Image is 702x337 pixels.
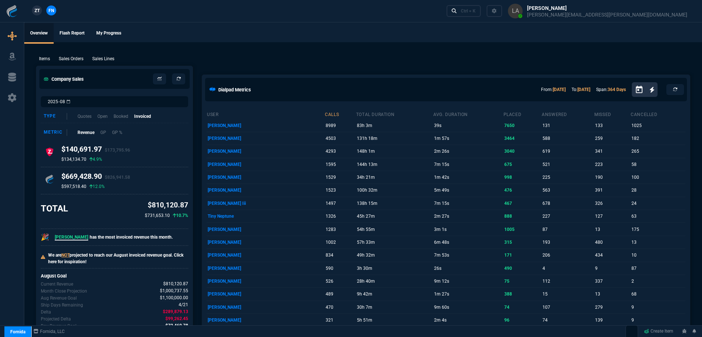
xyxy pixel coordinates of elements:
[542,198,593,209] p: 678
[434,120,502,131] p: 39s
[542,263,593,273] p: 4
[41,323,76,329] p: Delta divided by the remaining ship days.
[208,302,323,312] p: [PERSON_NAME]
[41,232,49,242] p: 🎉
[434,276,502,286] p: 9m 12s
[595,146,629,156] p: 341
[208,185,323,195] p: [PERSON_NAME]
[326,315,354,325] p: 321
[145,200,188,211] p: $810,120.87
[504,276,540,286] p: 75
[208,120,323,131] p: [PERSON_NAME]
[631,146,684,156] p: 265
[631,302,684,312] p: 9
[541,109,594,119] th: answered
[630,109,685,119] th: cancelled
[594,109,630,119] th: missed
[631,276,684,286] p: 2
[208,172,323,182] p: [PERSON_NAME]
[165,322,188,329] span: Delta divided by the remaining ship days.
[61,156,86,162] p: $134,134.70
[24,23,54,44] a: Overview
[595,120,629,131] p: 133
[542,211,593,221] p: 227
[631,172,684,182] p: 100
[542,146,593,156] p: 619
[357,276,432,286] p: 28h 40m
[504,185,540,195] p: 476
[326,185,354,195] p: 1523
[357,120,432,131] p: 83h 3m
[49,7,54,14] span: FN
[89,184,105,189] p: 12.0%
[44,76,84,83] h5: Company Sales
[542,172,593,182] p: 225
[41,273,188,279] h6: August Goal
[434,146,502,156] p: 2m 26s
[434,198,502,209] p: 7m 15s
[641,326,676,337] a: Create Item
[631,263,684,273] p: 87
[208,211,323,221] p: Tiny Neptune
[105,175,130,180] span: $826,941.58
[357,159,432,170] p: 144h 13m
[44,113,67,120] div: Type
[504,146,540,156] p: 3040
[357,172,432,182] p: 34h 21m
[41,302,83,308] p: Out of 21 ship days in Aug - there are 4 remaining.
[35,7,40,14] span: ZT
[631,120,684,131] p: 1025
[97,113,108,120] p: Open
[357,224,432,235] p: 54h 55m
[61,184,86,189] p: $597,518.40
[596,86,626,93] p: Span:
[326,302,354,312] p: 470
[61,253,69,258] span: NOT
[41,295,77,301] p: Company Revenue Goal for Aug.
[357,185,432,195] p: 100h 32m
[163,280,188,287] span: Revenue for Aug.
[153,294,189,301] p: spec.value
[542,224,593,235] p: 87
[595,276,629,286] p: 337
[208,263,323,273] p: [PERSON_NAME]
[434,172,502,182] p: 1m 42s
[208,159,323,170] p: [PERSON_NAME]
[595,289,629,299] p: 13
[595,172,629,182] p: 190
[595,133,629,144] p: 259
[326,211,354,221] p: 1326
[325,109,356,119] th: calls
[48,252,188,265] p: We are projected to reach our August invoiced revenue goal. Click here for inspiration!
[61,172,130,184] h4: $669,428.90
[55,235,88,240] span: [PERSON_NAME]
[159,322,189,329] p: spec.value
[61,145,130,156] h4: $140,691.97
[326,250,354,260] p: 834
[542,315,593,325] p: 74
[208,289,323,299] p: [PERSON_NAME]
[595,302,629,312] p: 279
[631,250,684,260] p: 10
[218,86,251,93] h5: Dialpad Metrics
[608,87,626,92] a: 364 Days
[207,109,325,119] th: user
[160,294,188,301] span: Company Revenue Goal for Aug.
[595,315,629,325] p: 139
[504,133,540,144] p: 3464
[208,198,323,209] p: [PERSON_NAME] Iii
[434,133,502,144] p: 1m 57s
[357,315,432,325] p: 5h 51m
[572,86,590,93] p: To:
[41,288,87,294] p: Uses current month's data to project the month's close.
[542,120,593,131] p: 131
[542,302,593,312] p: 107
[326,276,354,286] p: 526
[326,120,354,131] p: 8989
[631,237,684,247] p: 13
[357,263,432,273] p: 3h 30m
[631,159,684,170] p: 58
[595,237,629,247] p: 480
[542,250,593,260] p: 206
[631,211,684,221] p: 63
